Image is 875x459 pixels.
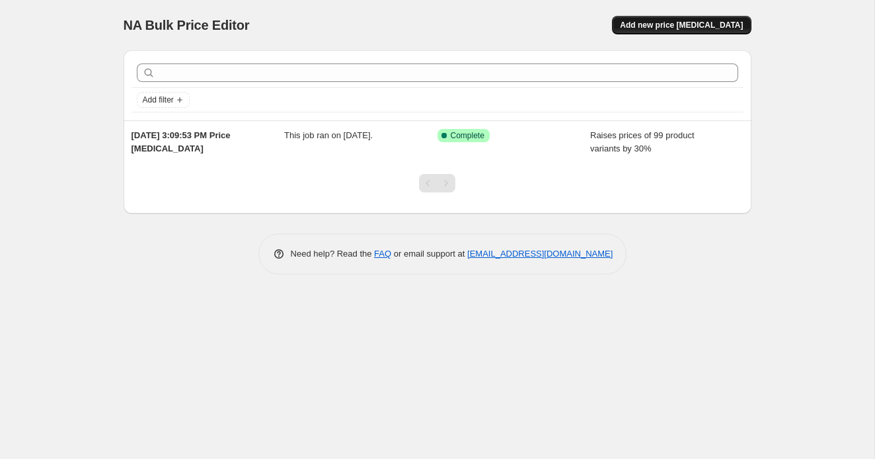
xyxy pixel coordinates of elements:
[143,95,174,105] span: Add filter
[590,130,695,153] span: Raises prices of 99 product variants by 30%
[467,249,613,259] a: [EMAIL_ADDRESS][DOMAIN_NAME]
[291,249,375,259] span: Need help? Read the
[620,20,743,30] span: Add new price [MEDICAL_DATA]
[137,92,190,108] button: Add filter
[612,16,751,34] button: Add new price [MEDICAL_DATA]
[124,18,250,32] span: NA Bulk Price Editor
[391,249,467,259] span: or email support at
[284,130,373,140] span: This job ran on [DATE].
[451,130,484,141] span: Complete
[132,130,231,153] span: [DATE] 3:09:53 PM Price [MEDICAL_DATA]
[374,249,391,259] a: FAQ
[419,174,455,192] nav: Pagination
